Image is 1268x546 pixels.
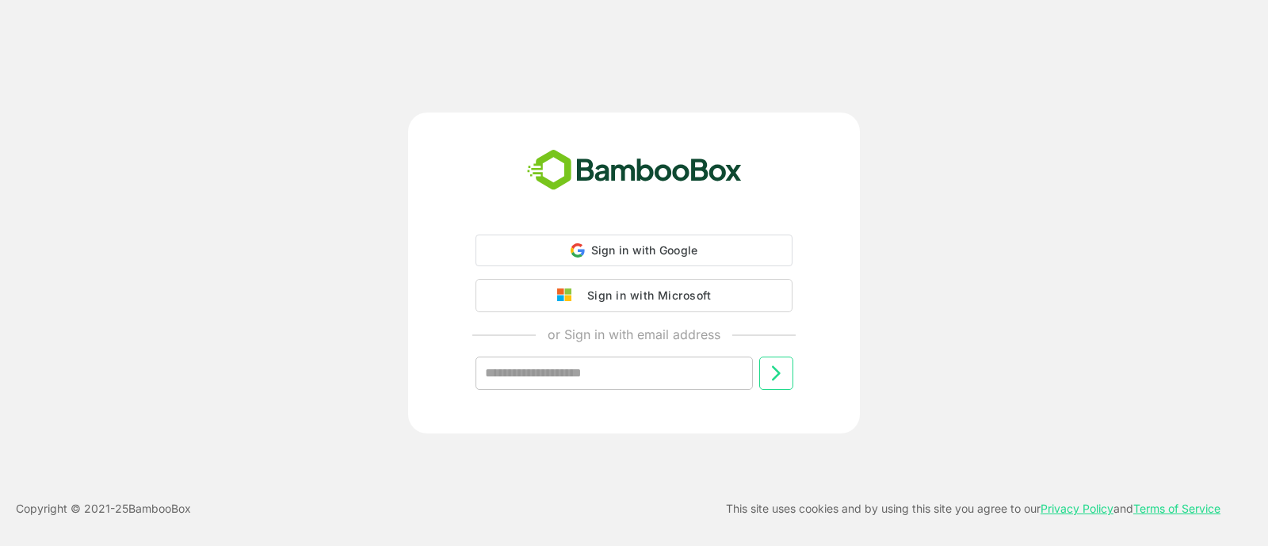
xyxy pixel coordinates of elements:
a: Terms of Service [1133,502,1220,515]
div: Sign in with Google [475,235,792,266]
img: google [557,288,579,303]
p: This site uses cookies and by using this site you agree to our and [726,499,1220,518]
img: bamboobox [518,144,750,197]
div: Sign in with Microsoft [579,285,711,306]
span: Sign in with Google [591,243,698,257]
button: Sign in with Microsoft [475,279,792,312]
a: Privacy Policy [1041,502,1113,515]
p: Copyright © 2021- 25 BambooBox [16,499,191,518]
p: or Sign in with email address [548,325,720,344]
